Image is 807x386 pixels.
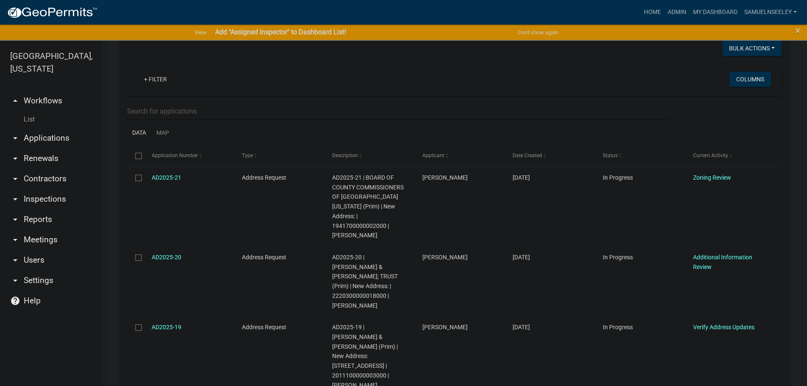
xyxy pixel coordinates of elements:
[143,145,233,166] datatable-header-cell: Application Number
[422,254,468,261] span: Kellie Reasoner
[191,25,210,39] a: View
[10,96,20,106] i: arrow_drop_up
[795,25,801,36] button: Close
[152,153,198,158] span: Application Number
[422,153,444,158] span: Applicant
[422,174,468,181] span: Colton Marcotte
[152,174,181,181] a: AD2025-21
[741,4,800,20] a: SamuelNSeeley
[10,296,20,306] i: help
[10,133,20,143] i: arrow_drop_down
[603,254,633,261] span: In Progress
[151,120,174,146] a: Map
[514,25,562,39] button: Don't show again
[693,324,754,330] a: Verify Address Updates
[215,28,346,36] strong: Add "Assigned Inspector" to Dashboard List!
[127,103,670,120] input: Search for applications
[513,153,542,158] span: Date Created
[242,324,286,330] span: Address Request
[332,153,358,158] span: Description
[233,145,324,166] datatable-header-cell: Type
[641,4,664,20] a: Home
[513,254,530,261] span: 08/01/2025
[795,25,801,36] span: ×
[513,174,530,181] span: 08/06/2025
[505,145,595,166] datatable-header-cell: Date Created
[242,153,253,158] span: Type
[152,254,181,261] a: AD2025-20
[242,174,286,181] span: Address Request
[414,145,505,166] datatable-header-cell: Applicant
[603,153,618,158] span: Status
[693,254,752,270] a: Additional Information Review
[10,235,20,245] i: arrow_drop_down
[10,153,20,164] i: arrow_drop_down
[10,194,20,204] i: arrow_drop_down
[685,145,775,166] datatable-header-cell: Current Activity
[603,324,633,330] span: In Progress
[324,145,414,166] datatable-header-cell: Description
[242,254,286,261] span: Address Request
[664,4,690,20] a: Admin
[332,174,404,239] span: AD2025-21 | BOARD OF COUNTY COMMISSIONERS OF LYON COUNTY KANSAS (Prim) | New Address: | 194170000...
[10,275,20,286] i: arrow_drop_down
[513,324,530,330] span: 07/29/2025
[10,255,20,265] i: arrow_drop_down
[595,145,685,166] datatable-header-cell: Status
[152,324,181,330] a: AD2025-19
[10,174,20,184] i: arrow_drop_down
[127,145,143,166] datatable-header-cell: Select
[332,254,398,309] span: AD2025-20 | MILLER, PHILLIP D & BARBARA K; TRUST (Prim) | New Address: | 2220300000018000 | Barba...
[729,72,771,87] button: Columns
[10,214,20,225] i: arrow_drop_down
[693,174,731,181] a: Zoning Review
[127,120,151,146] a: Data
[422,324,468,330] span: Reese Johnson
[693,153,728,158] span: Current Activity
[722,41,782,56] button: Bulk Actions
[137,72,174,87] a: + Filter
[603,174,633,181] span: In Progress
[690,4,741,20] a: My Dashboard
